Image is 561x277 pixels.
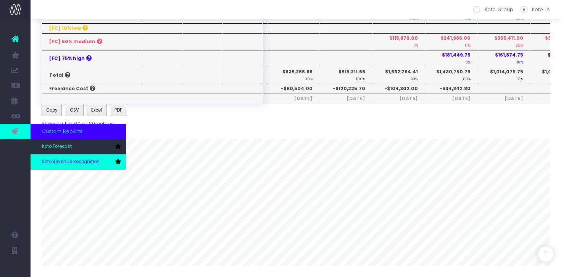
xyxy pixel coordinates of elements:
[42,33,142,50] th: [FC] 50% medium
[42,128,82,135] span: Custom Reports
[413,42,418,48] small: 7%
[42,143,72,150] span: Koto Forecast
[356,75,365,81] small: 100%
[478,50,530,67] th: $161,874.75
[464,58,471,65] small: 13%
[267,67,320,84] th: $639,266.66
[320,67,372,84] th: $915,211.66
[42,84,142,94] th: Freelance Cost
[87,104,107,116] button: Excel
[380,95,418,102] span: [DATE]
[303,75,313,81] small: 100%
[517,58,523,65] small: 16%
[42,118,114,127] div: Showing 1 to 60 of 60 entries
[473,6,513,13] label: Koto Group
[516,42,523,48] small: 35%
[485,95,523,102] span: [DATE]
[521,6,550,13] label: Koto LA
[327,95,365,102] span: [DATE]
[65,104,84,116] button: CSV
[10,262,21,273] img: images/default_profile_image.png
[425,33,478,50] th: $241,986.00
[517,75,523,81] small: 71%
[267,84,320,94] th: -$80,504.00
[432,95,471,102] span: [DATE]
[463,75,471,81] small: 83%
[425,50,478,67] th: $181,449.75
[478,67,530,84] th: $1,014,075.75
[372,84,425,94] th: -$104,302.00
[372,33,425,50] th: $115,879.00
[114,107,122,113] span: PDF
[274,95,313,102] span: [DATE]
[42,23,142,33] th: [FC] 10% low
[91,107,102,113] span: Excel
[42,104,62,116] button: Copy
[31,139,126,154] a: Koto Forecast
[425,67,478,84] th: $1,430,750.75
[465,42,471,48] small: 17%
[46,107,57,113] span: Copy
[320,84,372,94] th: -$120,225.70
[70,107,79,113] span: CSV
[425,84,478,94] th: -$34,342.80
[372,67,425,84] th: $1,632,264.41
[410,75,418,81] small: 93%
[31,154,126,170] a: Koto Revenue Recognition
[42,67,142,84] th: Total
[42,159,100,165] span: Koto Revenue Recognition
[42,50,142,67] th: [FC] 75% high
[110,104,127,116] button: PDF
[478,33,530,50] th: $355,411.00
